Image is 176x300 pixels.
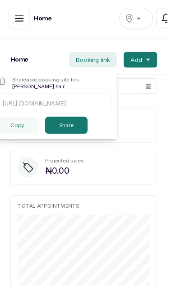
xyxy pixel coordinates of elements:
span: Booking link [80,58,116,67]
button: Add [130,55,165,71]
p: [PERSON_NAME] hair [13,87,68,95]
h1: Home [11,58,30,67]
button: Booking link [73,55,123,71]
svg: calendar [153,87,159,94]
p: [URL][DOMAIN_NAME] [2,104,111,113]
p: TOTAL APPOINTMENTS [19,213,157,220]
h1: Home [35,15,54,24]
span: Add [137,58,150,67]
p: ₦0.00 [47,172,88,187]
p: Projected sales [47,165,88,172]
button: Share [47,123,92,141]
p: Shareable booking site link [13,80,83,87]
